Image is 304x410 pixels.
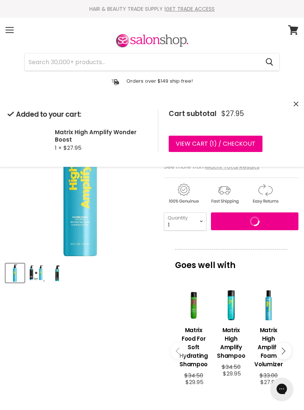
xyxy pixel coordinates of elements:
button: Matrix High Amplify Wonder Boost [27,264,46,282]
button: Matrix High Amplify Wonder Boost [48,264,67,282]
a: View cart (1) / Checkout [169,136,262,152]
a: View product:Matrix High Amplify Foam Volumizer [254,290,284,320]
span: $29.95 [223,370,241,377]
span: $34.50 [184,371,203,379]
a: View product:Matrix Food For Soft Hydrating Shampoo [179,290,209,320]
span: 1 × [55,144,62,152]
a: View product:Matrix High Amplify Shampoo [216,320,246,364]
form: Product [24,53,280,71]
p: Orders over $149 ship free! [126,78,193,84]
a: View product:Matrix High Amplify Foam Volumizer [254,320,284,372]
button: Matrix High Amplify Wonder Boost [6,264,24,282]
img: shipping.gif [205,182,244,205]
button: Search [260,53,279,70]
select: Quantity [164,212,206,231]
span: $33.00 [260,371,278,379]
span: $27.95 [260,378,278,386]
h3: Matrix Food For Soft Hydrating Shampoo [179,326,209,368]
h3: Matrix High Amplify Shampoo [216,326,246,360]
a: GET TRADE ACCESS [166,5,215,13]
img: Matrix High Amplify Wonder Boost [49,264,66,282]
h3: Matrix High Amplify Foam Volumizer [254,326,284,368]
button: Close [294,100,298,108]
span: 1 [212,139,214,148]
span: Cart subtotal [169,109,217,119]
a: View product:Matrix High Amplify Shampoo [216,290,246,320]
img: returns.gif [245,182,285,205]
img: Matrix High Amplify Wonder Boost [6,264,24,282]
span: $27.95 [63,144,82,152]
span: $34.50 [222,363,241,371]
img: Matrix High Amplify Wonder Boost [27,264,45,282]
iframe: Gorgias live chat messenger [267,375,297,403]
p: Goes well with [175,249,287,274]
img: Matrix High Amplify Wonder Boost [7,137,13,143]
img: genuine.gif [164,182,203,205]
span: $27.95 [221,110,244,118]
span: $29.95 [185,378,204,386]
div: Product thumbnails [4,261,158,282]
h2: Added to your cart: [7,110,146,119]
a: View product:Matrix Food For Soft Hydrating Shampoo [179,320,209,372]
input: Search [25,53,260,70]
h2: Matrix High Amplify Wonder Boost [55,129,146,143]
div: Matrix High Amplify Wonder Boost image. Click or Scroll to Zoom. [6,105,156,256]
